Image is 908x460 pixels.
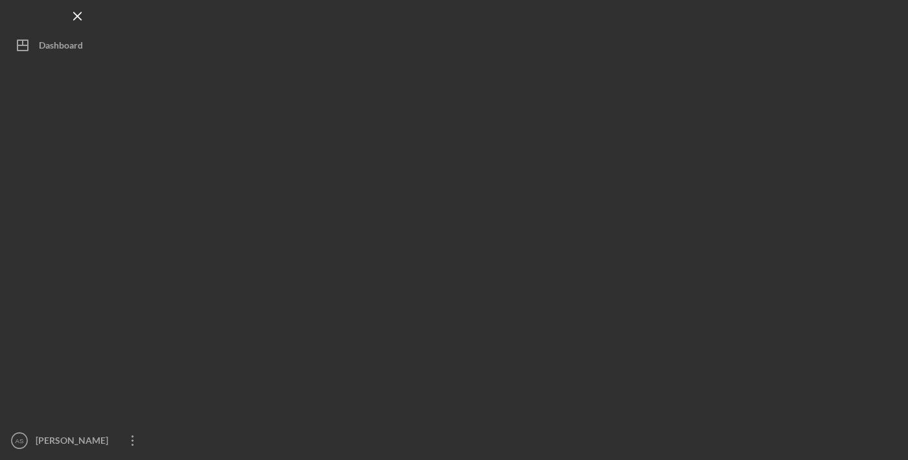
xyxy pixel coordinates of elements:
div: [PERSON_NAME] [32,428,117,457]
button: AS[PERSON_NAME] [6,428,149,454]
div: Dashboard [39,32,83,62]
text: AS [16,437,24,444]
button: Dashboard [6,32,149,58]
